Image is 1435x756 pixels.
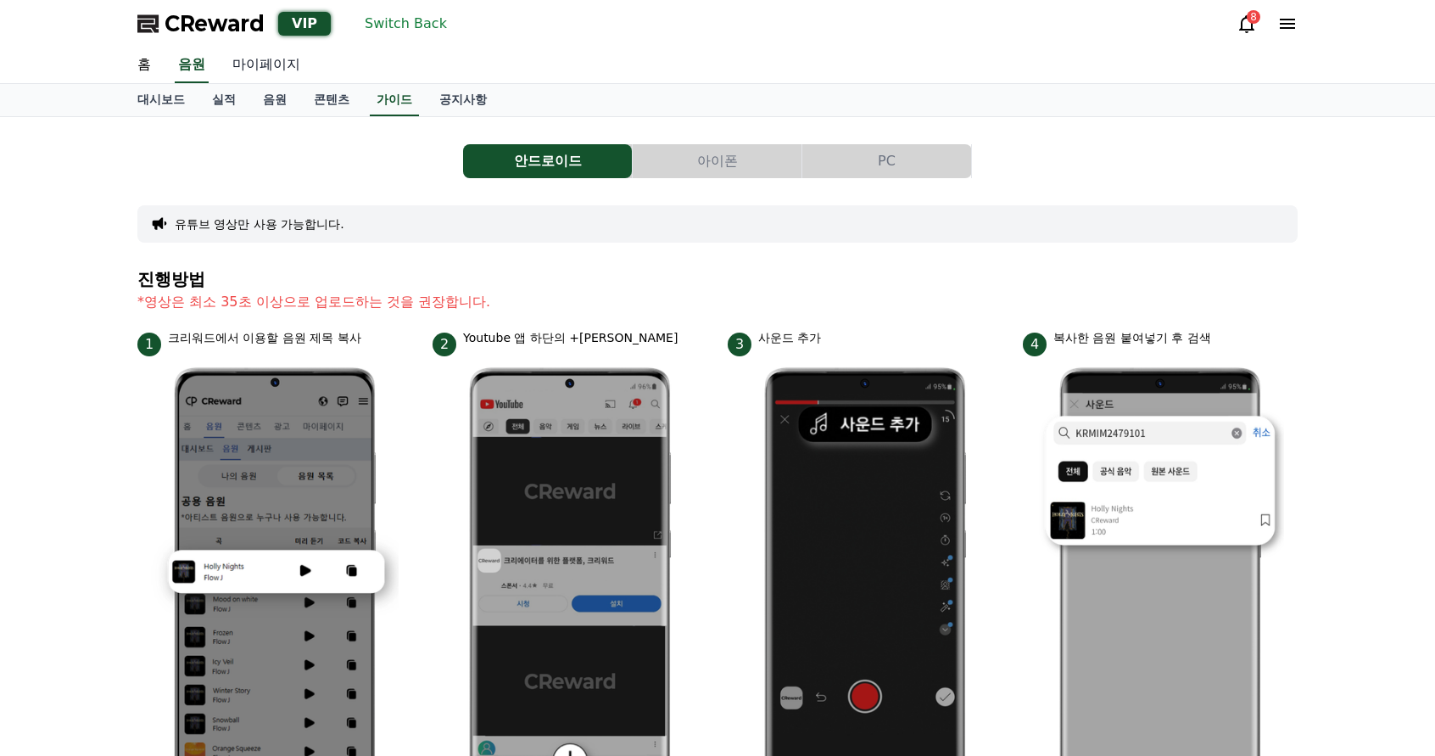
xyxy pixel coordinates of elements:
a: 홈 [124,48,165,83]
span: 1 [137,333,161,356]
h4: 진행방법 [137,270,1298,288]
a: 마이페이지 [219,48,314,83]
a: 콘텐츠 [300,84,363,116]
div: 8 [1247,10,1260,24]
a: 대시보드 [124,84,198,116]
a: 음원 [249,84,300,116]
a: 실적 [198,84,249,116]
p: 복사한 음원 붙여넣기 후 검색 [1053,329,1211,347]
span: 2 [433,333,456,356]
span: 4 [1023,333,1047,356]
p: 크리워드에서 이용할 음원 제목 복사 [168,329,361,347]
button: PC [802,144,971,178]
a: PC [802,144,972,178]
p: *영상은 최소 35초 이상으로 업로드하는 것을 권장합니다. [137,292,1298,312]
button: 유튜브 영상만 사용 가능합니다. [175,216,344,232]
span: CReward [165,10,265,37]
button: 아이폰 [633,144,801,178]
a: 아이폰 [633,144,802,178]
p: Youtube 앱 하단의 +[PERSON_NAME] [463,329,678,347]
a: 안드로이드 [463,144,633,178]
a: 음원 [175,48,209,83]
a: 공지사항 [426,84,500,116]
a: CReward [137,10,265,37]
span: 3 [728,333,751,356]
p: 사운드 추가 [758,329,821,347]
a: 8 [1237,14,1257,34]
div: VIP [278,12,331,36]
button: 안드로이드 [463,144,632,178]
a: 가이드 [370,84,419,116]
button: Switch Back [358,10,454,37]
